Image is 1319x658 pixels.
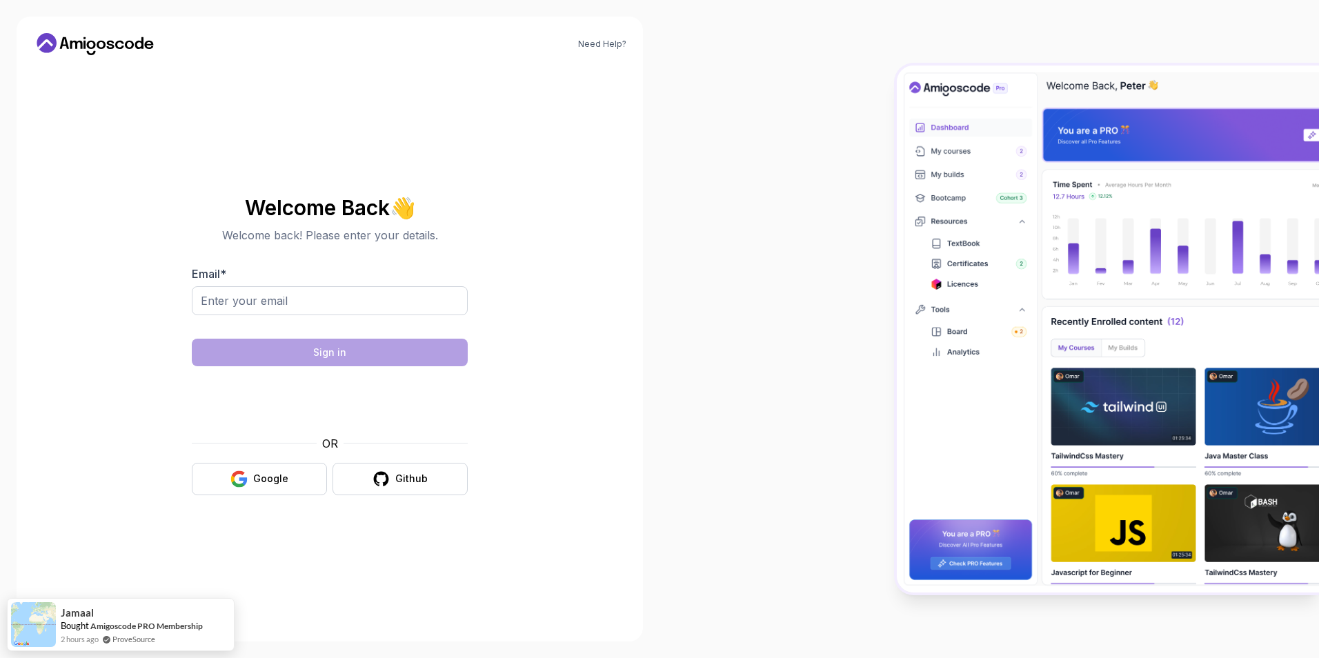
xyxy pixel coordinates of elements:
[192,339,468,366] button: Sign in
[90,621,203,631] a: Amigoscode PRO Membership
[578,39,626,50] a: Need Help?
[395,472,428,486] div: Github
[226,375,434,427] iframe: Widget containing checkbox for hCaptcha security challenge
[897,66,1319,592] img: Amigoscode Dashboard
[333,463,468,495] button: Github
[11,602,56,647] img: provesource social proof notification image
[112,633,155,645] a: ProveSource
[33,33,157,55] a: Home link
[390,197,415,219] span: 👋
[192,286,468,315] input: Enter your email
[192,227,468,243] p: Welcome back! Please enter your details.
[192,267,226,281] label: Email *
[313,346,346,359] div: Sign in
[192,197,468,219] h2: Welcome Back
[61,633,99,645] span: 2 hours ago
[253,472,288,486] div: Google
[322,435,338,452] p: OR
[192,463,327,495] button: Google
[61,607,94,619] span: Jamaal
[61,620,89,631] span: Bought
